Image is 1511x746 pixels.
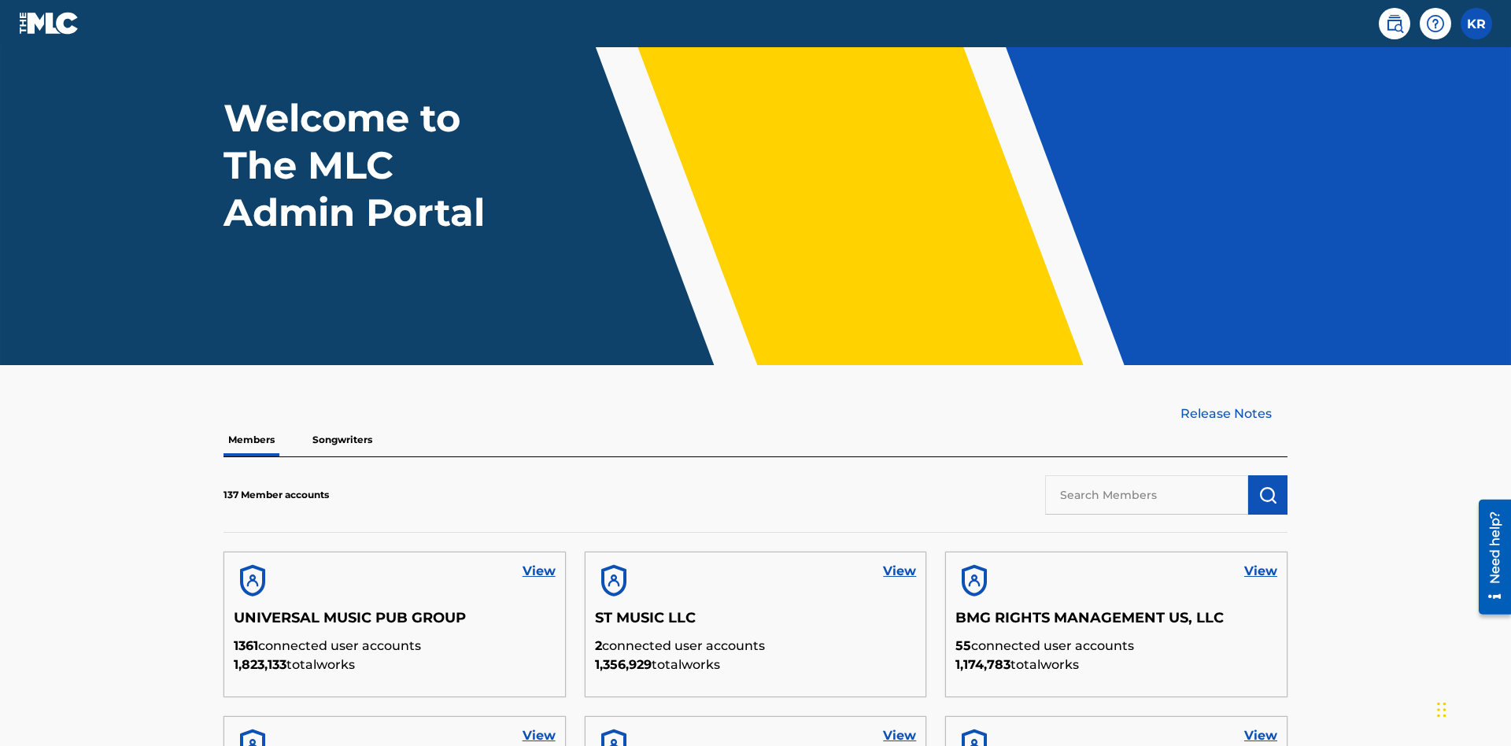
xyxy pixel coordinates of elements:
[224,94,518,236] h1: Welcome to The MLC Admin Portal
[19,12,79,35] img: MLC Logo
[1461,8,1492,39] div: User Menu
[955,657,1010,672] span: 1,174,783
[955,609,1277,637] h5: BMG RIGHTS MANAGEMENT US, LLC
[224,488,329,502] p: 137 Member accounts
[1045,475,1248,515] input: Search Members
[595,638,602,653] span: 2
[1258,486,1277,504] img: Search Works
[595,609,917,637] h5: ST MUSIC LLC
[224,423,279,456] p: Members
[234,656,556,674] p: total works
[595,637,917,656] p: connected user accounts
[1379,8,1410,39] a: Public Search
[955,562,993,600] img: account
[883,726,916,745] a: View
[234,637,556,656] p: connected user accounts
[1467,493,1511,622] iframe: Resource Center
[955,656,1277,674] p: total works
[234,657,286,672] span: 1,823,133
[1432,670,1511,746] iframe: Chat Widget
[234,609,556,637] h5: UNIVERSAL MUSIC PUB GROUP
[1385,14,1404,33] img: search
[1420,8,1451,39] div: Help
[1180,404,1287,423] a: Release Notes
[1244,726,1277,745] a: View
[595,657,652,672] span: 1,356,929
[1437,686,1446,733] div: Drag
[234,562,272,600] img: account
[1426,14,1445,33] img: help
[308,423,377,456] p: Songwriters
[955,638,971,653] span: 55
[883,562,916,581] a: View
[595,562,633,600] img: account
[523,562,556,581] a: View
[595,656,917,674] p: total works
[234,638,258,653] span: 1361
[955,637,1277,656] p: connected user accounts
[1244,562,1277,581] a: View
[523,726,556,745] a: View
